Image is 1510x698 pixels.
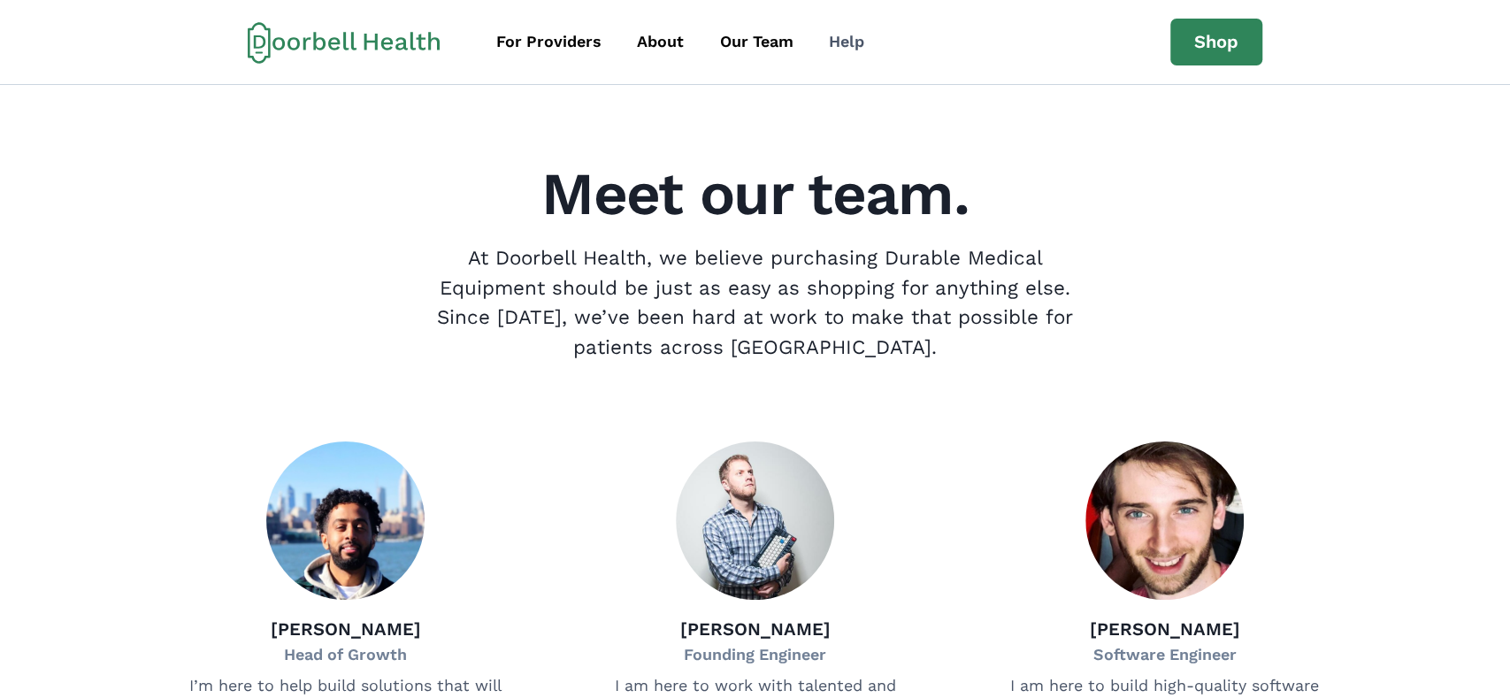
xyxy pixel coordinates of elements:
[1085,441,1244,600] img: Agustín Brandoni
[680,616,831,642] p: [PERSON_NAME]
[271,616,421,642] p: [PERSON_NAME]
[720,30,793,54] div: Our Team
[676,441,834,600] img: Drew Baumann
[704,22,809,62] a: Our Team
[1089,616,1239,642] p: [PERSON_NAME]
[266,441,425,600] img: Fadhi Ali
[1089,643,1239,667] p: Software Engineer
[813,22,880,62] a: Help
[680,643,831,667] p: Founding Engineer
[496,30,602,54] div: For Providers
[829,30,864,54] div: Help
[422,243,1088,362] p: At Doorbell Health, we believe purchasing Durable Medical Equipment should be just as easy as sho...
[1170,19,1262,66] a: Shop
[271,643,421,667] p: Head of Growth
[637,30,684,54] div: About
[480,22,617,62] a: For Providers
[621,22,700,62] a: About
[153,165,1358,224] h2: Meet our team.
